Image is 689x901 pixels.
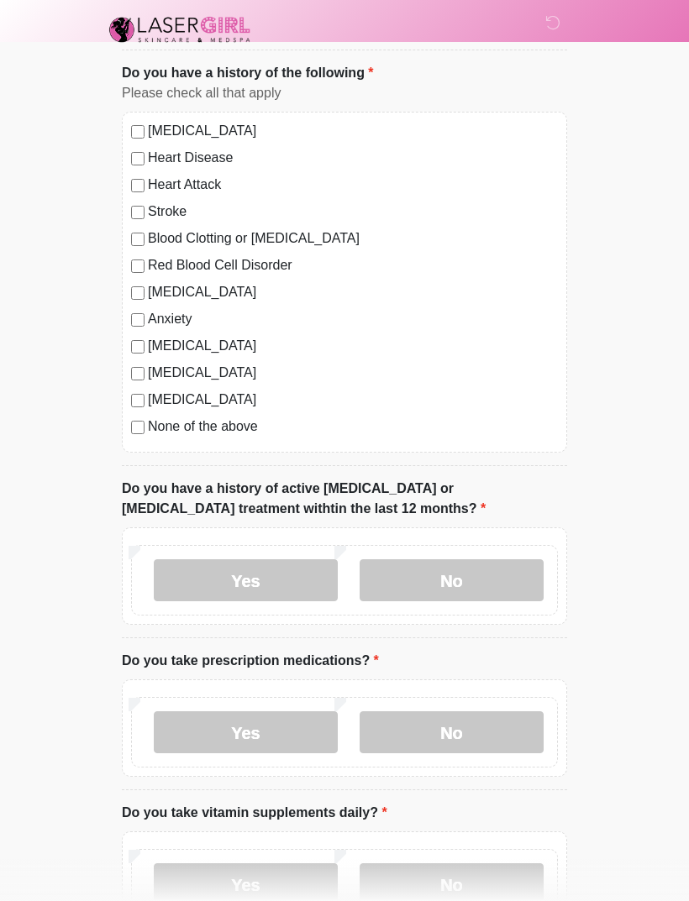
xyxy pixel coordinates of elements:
label: None of the above [148,416,558,437]
input: [MEDICAL_DATA] [131,125,145,139]
label: [MEDICAL_DATA] [148,390,558,410]
label: Do you have a history of active [MEDICAL_DATA] or [MEDICAL_DATA] treatment withtin the last 12 mo... [122,479,567,519]
label: [MEDICAL_DATA] [148,363,558,383]
input: [MEDICAL_DATA] [131,340,145,354]
label: [MEDICAL_DATA] [148,121,558,141]
input: Heart Disease [131,152,145,165]
input: [MEDICAL_DATA] [131,286,145,300]
label: Yes [154,559,338,601]
label: Do you take vitamin supplements daily? [122,803,387,823]
label: Heart Attack [148,175,558,195]
input: Red Blood Cell Disorder [131,259,145,273]
input: [MEDICAL_DATA] [131,394,145,407]
img: Laser Girl Med Spa LLC Logo [105,13,255,46]
label: [MEDICAL_DATA] [148,282,558,302]
input: [MEDICAL_DATA] [131,367,145,380]
input: Anxiety [131,313,145,327]
label: Do you take prescription medications? [122,651,379,671]
label: Heart Disease [148,148,558,168]
label: No [360,711,544,753]
div: Please check all that apply [122,83,567,103]
input: Blood Clotting or [MEDICAL_DATA] [131,233,145,246]
input: None of the above [131,421,145,434]
label: Anxiety [148,309,558,329]
label: Stroke [148,202,558,222]
label: [MEDICAL_DATA] [148,336,558,356]
input: Heart Attack [131,179,145,192]
label: Do you have a history of the following [122,63,374,83]
label: No [360,559,544,601]
label: Red Blood Cell Disorder [148,255,558,275]
label: Yes [154,711,338,753]
label: Blood Clotting or [MEDICAL_DATA] [148,228,558,249]
input: Stroke [131,206,145,219]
